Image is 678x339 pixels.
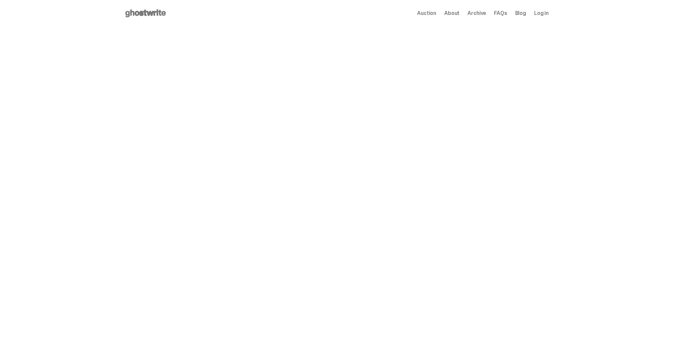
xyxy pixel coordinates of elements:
a: About [444,11,460,16]
a: Log in [534,11,549,16]
a: FAQs [494,11,507,16]
a: Archive [467,11,486,16]
a: Blog [515,11,526,16]
a: Auction [417,11,436,16]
